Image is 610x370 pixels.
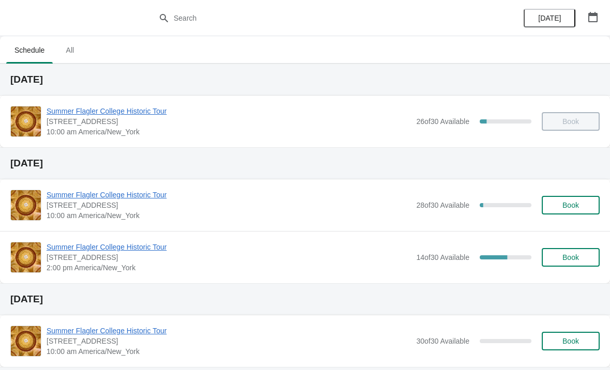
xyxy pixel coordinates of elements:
[47,242,411,252] span: Summer Flagler College Historic Tour
[10,158,600,168] h2: [DATE]
[11,106,41,136] img: Summer Flagler College Historic Tour | 74 King Street, St. Augustine, FL, USA | 10:00 am America/...
[47,116,411,127] span: [STREET_ADDRESS]
[538,14,561,22] span: [DATE]
[416,201,469,209] span: 28 of 30 Available
[11,242,41,272] img: Summer Flagler College Historic Tour | 74 King Street, St. Augustine, FL, USA | 2:00 pm America/N...
[47,127,411,137] span: 10:00 am America/New_York
[57,41,83,59] span: All
[47,106,411,116] span: Summer Flagler College Historic Tour
[416,337,469,345] span: 30 of 30 Available
[542,332,600,350] button: Book
[542,196,600,214] button: Book
[47,190,411,200] span: Summer Flagler College Historic Tour
[47,336,411,346] span: [STREET_ADDRESS]
[10,74,600,85] h2: [DATE]
[47,200,411,210] span: [STREET_ADDRESS]
[416,117,469,126] span: 26 of 30 Available
[47,252,411,263] span: [STREET_ADDRESS]
[47,346,411,357] span: 10:00 am America/New_York
[10,294,600,304] h2: [DATE]
[542,248,600,267] button: Book
[11,190,41,220] img: Summer Flagler College Historic Tour | 74 King Street, St. Augustine, FL, USA | 10:00 am America/...
[11,326,41,356] img: Summer Flagler College Historic Tour | 74 King Street, St. Augustine, FL, USA | 10:00 am America/...
[524,9,575,27] button: [DATE]
[47,263,411,273] span: 2:00 pm America/New_York
[47,326,411,336] span: Summer Flagler College Historic Tour
[173,9,457,27] input: Search
[47,210,411,221] span: 10:00 am America/New_York
[562,337,579,345] span: Book
[562,253,579,261] span: Book
[6,41,53,59] span: Schedule
[416,253,469,261] span: 14 of 30 Available
[562,201,579,209] span: Book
